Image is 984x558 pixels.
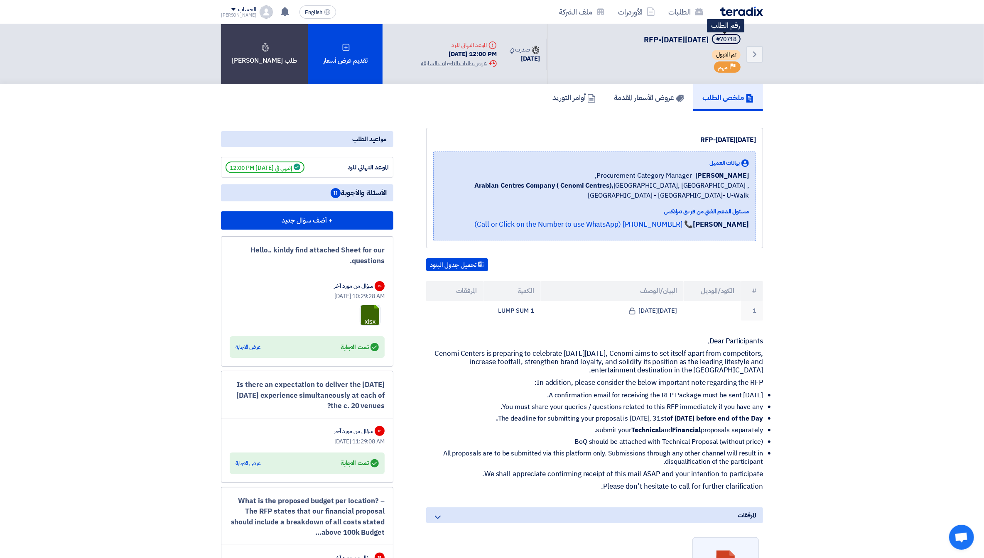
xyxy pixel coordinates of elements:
h5: أوامر التوريد [552,93,596,102]
span: تم القبول [712,50,741,60]
div: مواعيد الطلب [221,131,393,147]
div: [DATE] 12:00 PM [421,49,496,59]
span: [PERSON_NAME] [695,171,749,181]
span: المرفقات [738,511,756,520]
div: Is there an expectation to deliver the [DATE][DATE] experience simultaneously at each of the c. 2... [230,379,385,411]
h5: عروض الأسعار المقدمة [614,93,684,102]
div: الموعد النهائي للرد [326,163,389,172]
a: الطلبات [662,2,710,22]
a: الأوردرات [611,2,662,22]
a: Open chat [949,525,974,550]
h5: RFP-Saudi National Day 2025 [644,34,742,46]
li: BoQ should be attached with Technical Proposal (without price) [433,438,763,446]
div: تقديم عرض أسعار [308,24,383,84]
div: رقم الطلب [707,19,744,32]
div: عرض الاجابة [236,459,261,467]
span: Procurement Category Manager, [595,171,692,181]
strong: [PERSON_NAME] [693,219,749,230]
div: الموعد النهائي للرد [421,41,496,49]
th: البيان/الوصف [541,281,684,301]
div: طلب [PERSON_NAME] [221,24,308,84]
div: سؤال من مورد آخر [334,427,373,436]
span: بيانات العميل [709,159,740,167]
th: # [741,281,763,301]
div: تمت الاجابة [341,458,379,469]
div: IE [375,426,385,436]
div: صدرت في [510,45,540,54]
span: [GEOGRAPHIC_DATA], [GEOGRAPHIC_DATA] ,[GEOGRAPHIC_DATA] - [GEOGRAPHIC_DATA]- U-Walk [440,181,749,201]
a: 📞 [PHONE_NUMBER] (Call or Click on the Number to use WhatsApp) [474,219,693,230]
span: إنتهي في [DATE] 12:00 PM [226,162,304,173]
div: [DATE] 10:29:28 AM [230,292,385,301]
p: We shall appreciate confirming receipt of this mail ASAP and your intention to participate. [426,470,763,478]
a: أوامر التوريد [543,84,605,111]
div: الحساب [238,6,256,13]
a: عروض الأسعار المقدمة [605,84,693,111]
td: 1 LUMP SUM [483,301,541,321]
div: [DATE] [510,54,540,64]
h5: ملخص الطلب [702,93,754,102]
button: تحميل جدول البنود [426,258,488,272]
span: 11 [331,188,341,198]
li: submit your and proposals separately. [433,426,763,434]
p: Please don’t hesitate to call for further clarification. [426,482,763,491]
a: ملخص الطلب [693,84,763,111]
li: You must share your queries / questions related to this RFP immediately if you have any. [433,403,763,411]
button: + أضف سؤال جديد [221,211,393,230]
img: profile_test.png [260,5,273,19]
div: عرض الاجابة [236,343,261,351]
div: عرض طلبات التاجيلات السابقه [421,59,496,68]
a: ملف الشركة [552,2,611,22]
div: [PERSON_NAME] [221,13,256,17]
div: تمت الاجابة [341,341,379,353]
div: TS [375,281,385,291]
a: Smart_art_questions_1753169138262.xlsx [360,305,427,355]
span: RFP-[DATE][DATE] [644,34,709,45]
td: [DATE][DATE] [541,301,684,321]
button: English [299,5,336,19]
td: 1 [741,301,763,321]
span: مهم [718,64,728,71]
strong: of [DATE] before end of the Day. [496,414,763,423]
div: Hello.. kinldy find attached Sheet for our questions. [230,245,385,266]
strong: Financial [672,425,701,435]
li: All proposals are to be submitted via this platform only. Submissions through any other channel w... [433,449,763,466]
div: RFP-[DATE][DATE] [433,135,756,145]
div: سؤال من مورد آخر [334,281,373,290]
strong: Technical [631,425,661,435]
b: Arabian Centres Company ( Cenomi Centres), [474,181,613,191]
p: Dear Participants, [426,337,763,345]
th: الكمية [483,281,541,301]
li: The deadline for submitting your proposal is [DATE], 31st [433,414,763,423]
div: #70718 [716,37,736,42]
span: English [305,10,322,15]
p: In addition, please consider the below important note regarding the RFP: [426,379,763,387]
th: المرفقات [426,281,483,301]
img: Teradix logo [720,7,763,16]
span: الأسئلة والأجوبة [331,188,387,198]
li: A confirmation email for receiving the RFP Package must be sent [DATE]. [433,391,763,399]
div: مسئول الدعم الفني من فريق تيرادكس [440,207,749,216]
th: الكود/الموديل [684,281,741,301]
div: [DATE] 11:29:08 AM [230,437,385,446]
div: What is the proposed budget per location? – The RFP states that our financial proposal should inc... [230,496,385,538]
p: Cenomi Centers is preparing to celebrate [DATE][DATE], Cenomi aims to set itself apart from compe... [426,350,763,374]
